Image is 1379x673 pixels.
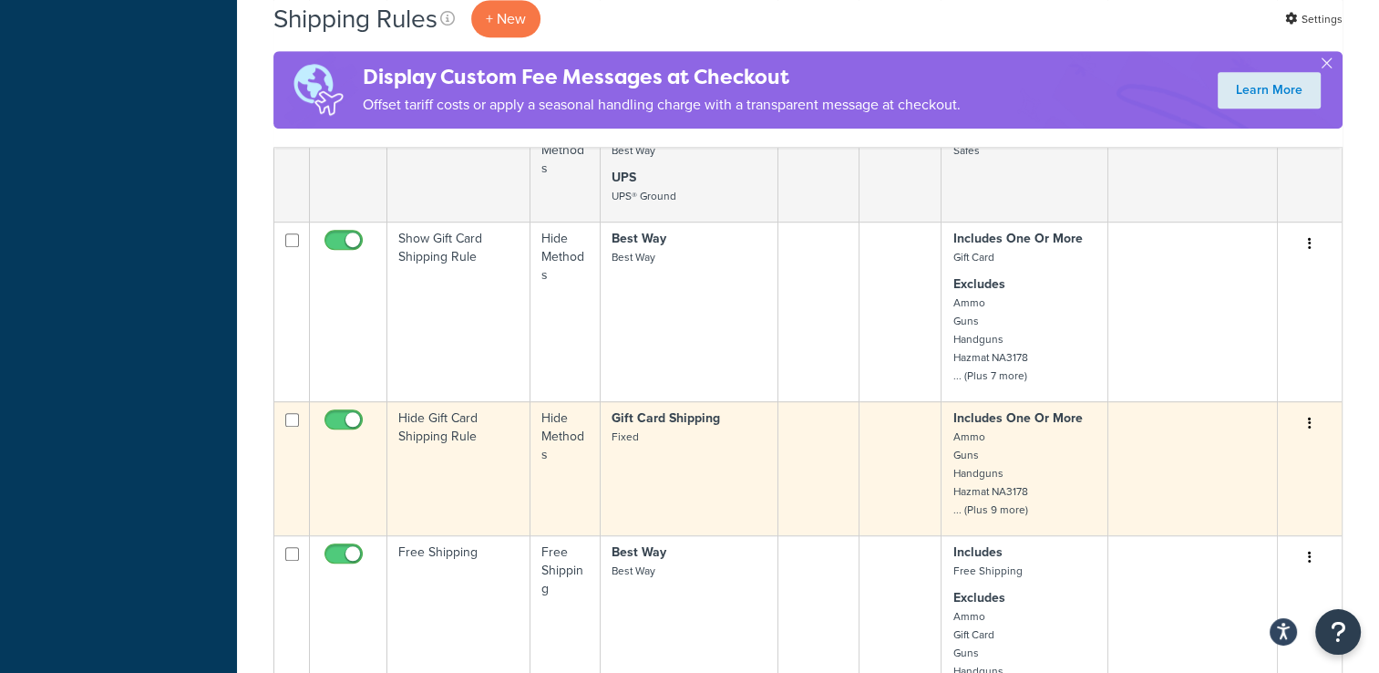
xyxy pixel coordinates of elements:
[952,142,979,159] small: Safes
[952,409,1082,428] strong: Includes One Or More
[612,409,720,428] strong: Gift Card Shipping
[952,295,1027,384] small: Ammo Guns Handguns Hazmat NA3178 ... (Plus 7 more)
[612,249,655,265] small: Best Way
[387,115,530,222] td: Safes
[612,188,676,204] small: UPS® Ground
[387,222,530,401] td: Show Gift Card Shipping Rule
[612,563,655,579] small: Best Way
[952,543,1002,562] strong: Includes
[952,249,993,265] small: Gift Card
[612,229,666,248] strong: Best Way
[952,274,1004,294] strong: Excludes
[530,222,601,401] td: Hide Methods
[530,401,601,535] td: Hide Methods
[1218,72,1321,109] a: Learn More
[1315,609,1361,655] button: Open Resource Center
[363,62,961,92] h4: Display Custom Fee Messages at Checkout
[273,51,363,129] img: duties-banner-06bc72dcb5fe05cb3f9472aba00be2ae8eb53ab6f0d8bb03d382ba314ac3c341.png
[612,142,655,159] small: Best Way
[952,563,1022,579] small: Free Shipping
[952,588,1004,607] strong: Excludes
[387,401,530,535] td: Hide Gift Card Shipping Rule
[612,543,666,562] strong: Best Way
[273,1,437,36] h1: Shipping Rules
[612,168,636,187] strong: UPS
[952,429,1027,518] small: Ammo Guns Handguns Hazmat NA3178 ... (Plus 9 more)
[952,229,1082,248] strong: Includes One Or More
[612,429,639,445] small: Fixed
[530,115,601,222] td: Hide Methods
[1285,6,1343,32] a: Settings
[363,92,961,118] p: Offset tariff costs or apply a seasonal handling charge with a transparent message at checkout.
